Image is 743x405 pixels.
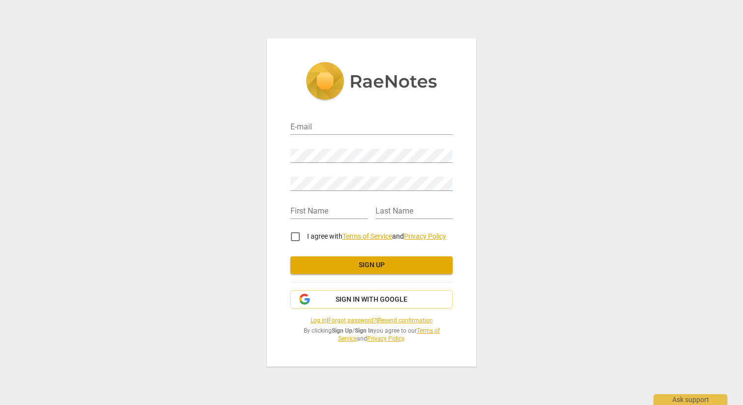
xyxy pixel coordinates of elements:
b: Sign In [355,327,373,334]
img: 5ac2273c67554f335776073100b6d88f.svg [306,62,437,102]
span: Sign in with Google [336,295,407,305]
span: I agree with and [307,232,446,240]
a: Log in [311,317,327,324]
span: By clicking / you agree to our and . [290,327,453,343]
span: Sign up [298,260,445,270]
a: Terms of Service [343,232,392,240]
button: Sign in with Google [290,290,453,309]
span: | | [290,316,453,325]
a: Forgot password? [328,317,376,324]
a: Terms of Service [338,327,440,343]
div: Ask support [654,394,727,405]
b: Sign Up [332,327,352,334]
a: Privacy Policy [404,232,446,240]
a: Resend confirmation [378,317,433,324]
button: Sign up [290,256,453,274]
a: Privacy Policy [367,335,404,342]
